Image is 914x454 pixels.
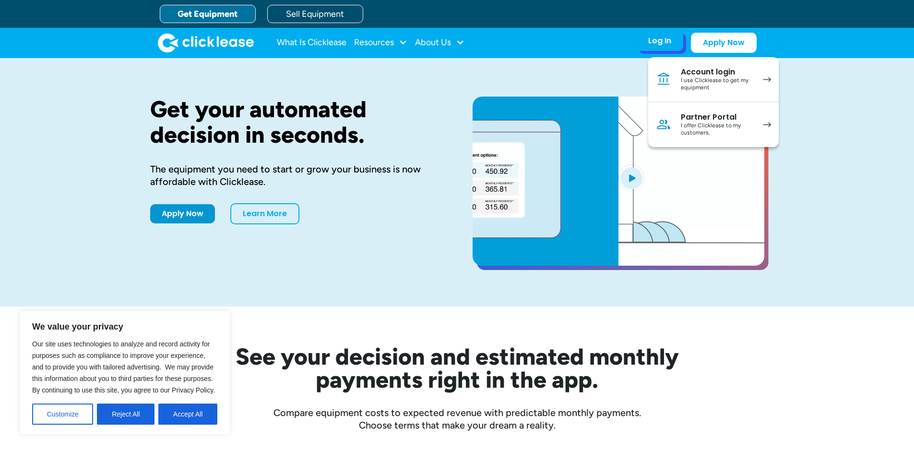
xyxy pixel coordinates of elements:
[656,117,671,132] img: Person icon
[32,340,215,394] span: Our site uses technologies to analyze and record activity for purposes such as compliance to impr...
[230,203,299,224] a: Learn More
[648,36,671,46] div: Log In
[648,57,779,102] a: Account loginI use Clicklease to get my equipment
[160,5,256,23] a: Get Equipment
[648,57,779,147] nav: Log In
[158,33,254,52] img: Clicklease logo
[656,72,671,87] img: Bank icon
[150,406,764,431] div: Compare equipment costs to expected revenue with predictable monthly payments. Choose terms that ...
[158,33,254,52] a: home
[19,311,230,435] div: We value your privacy
[681,112,753,122] div: Partner Portal
[150,97,442,147] h1: Get your automated decision in seconds.
[618,164,644,191] img: Blue play button logo on a light blue circular background
[763,122,771,127] img: arrow
[691,33,757,53] a: Apply Now
[763,77,771,82] img: arrow
[415,33,464,52] div: About Us
[267,5,363,23] a: Sell Equipment
[150,204,215,223] a: Apply Now
[681,77,753,92] div: I use Clicklease to get my equipment
[681,122,753,137] div: I offer Clicklease to my customers.
[473,97,764,266] a: open lightbox
[648,102,779,147] a: Partner PortalI offer Clicklease to my customers.
[277,33,346,52] a: What Is Clicklease
[97,404,154,425] button: Reject All
[681,67,753,77] div: Account login
[158,404,217,425] button: Accept All
[32,404,93,425] button: Customize
[354,33,407,52] div: Resources
[32,321,217,332] p: We value your privacy
[150,163,442,188] div: The equipment you need to start or grow your business is now affordable with Clicklease.
[189,345,726,391] h2: See your decision and estimated monthly payments right in the app.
